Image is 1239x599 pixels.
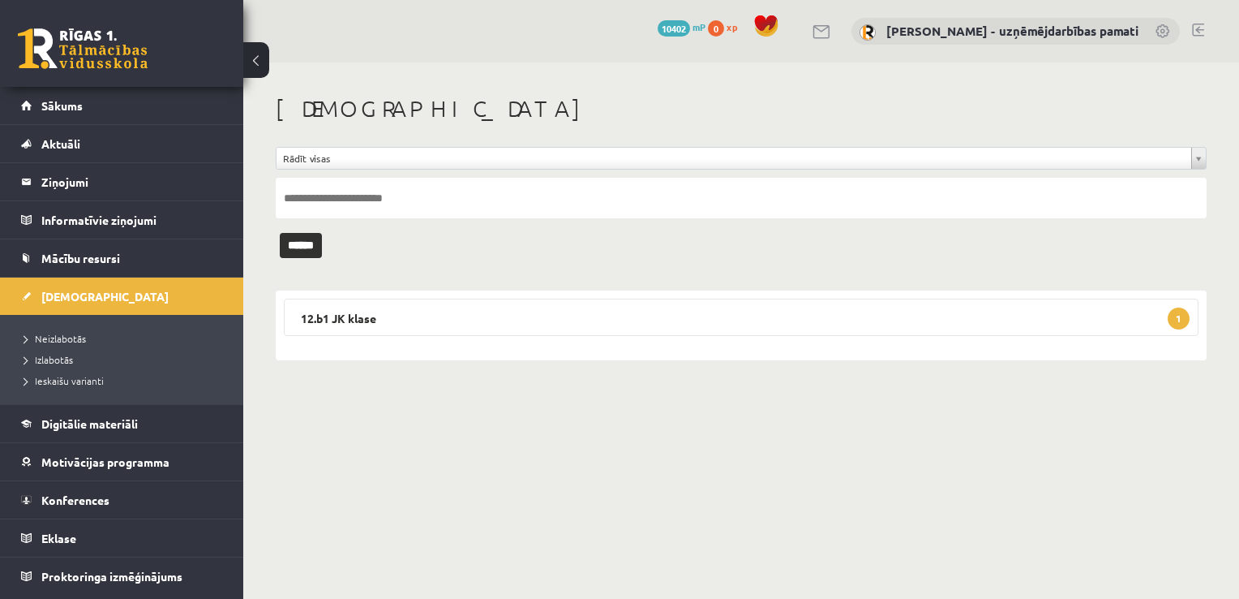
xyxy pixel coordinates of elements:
[708,20,724,37] span: 0
[41,455,169,469] span: Motivācijas programma
[727,20,737,33] span: xp
[41,163,223,200] legend: Ziņojumi
[21,558,223,595] a: Proktoringa izmēģinājums
[24,353,73,366] span: Izlabotās
[24,374,104,387] span: Ieskaišu varianti
[21,405,223,442] a: Digitālie materiāli
[283,148,1185,169] span: Rādīt visas
[21,125,223,162] a: Aktuāli
[24,332,86,345] span: Neizlabotās
[41,531,76,545] span: Eklase
[276,95,1207,123] h1: [DEMOGRAPHIC_DATA]
[658,20,705,33] a: 10402 mP
[886,23,1138,39] a: [PERSON_NAME] - uzņēmējdarbības pamati
[21,239,223,277] a: Mācību resursi
[18,28,148,69] a: Rīgas 1. Tālmācības vidusskola
[41,98,83,113] span: Sākums
[41,251,120,265] span: Mācību resursi
[21,481,223,519] a: Konferences
[284,299,1198,336] legend: 12.b1 JK klase
[1168,308,1190,330] span: 1
[24,373,227,388] a: Ieskaišu varianti
[860,24,876,41] img: Solvita Kozlovska - uzņēmējdarbības pamati
[21,443,223,480] a: Motivācijas programma
[41,201,223,239] legend: Informatīvie ziņojumi
[658,20,690,37] span: 10402
[21,278,223,315] a: [DEMOGRAPHIC_DATA]
[41,416,138,431] span: Digitālie materiāli
[41,289,169,304] span: [DEMOGRAPHIC_DATA]
[41,136,80,151] span: Aktuāli
[692,20,705,33] span: mP
[277,148,1206,169] a: Rādīt visas
[24,352,227,367] a: Izlabotās
[41,569,182,584] span: Proktoringa izmēģinājums
[708,20,745,33] a: 0 xp
[41,493,109,507] span: Konferences
[21,201,223,239] a: Informatīvie ziņojumi
[21,519,223,557] a: Eklase
[21,87,223,124] a: Sākums
[21,163,223,200] a: Ziņojumi
[24,331,227,346] a: Neizlabotās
